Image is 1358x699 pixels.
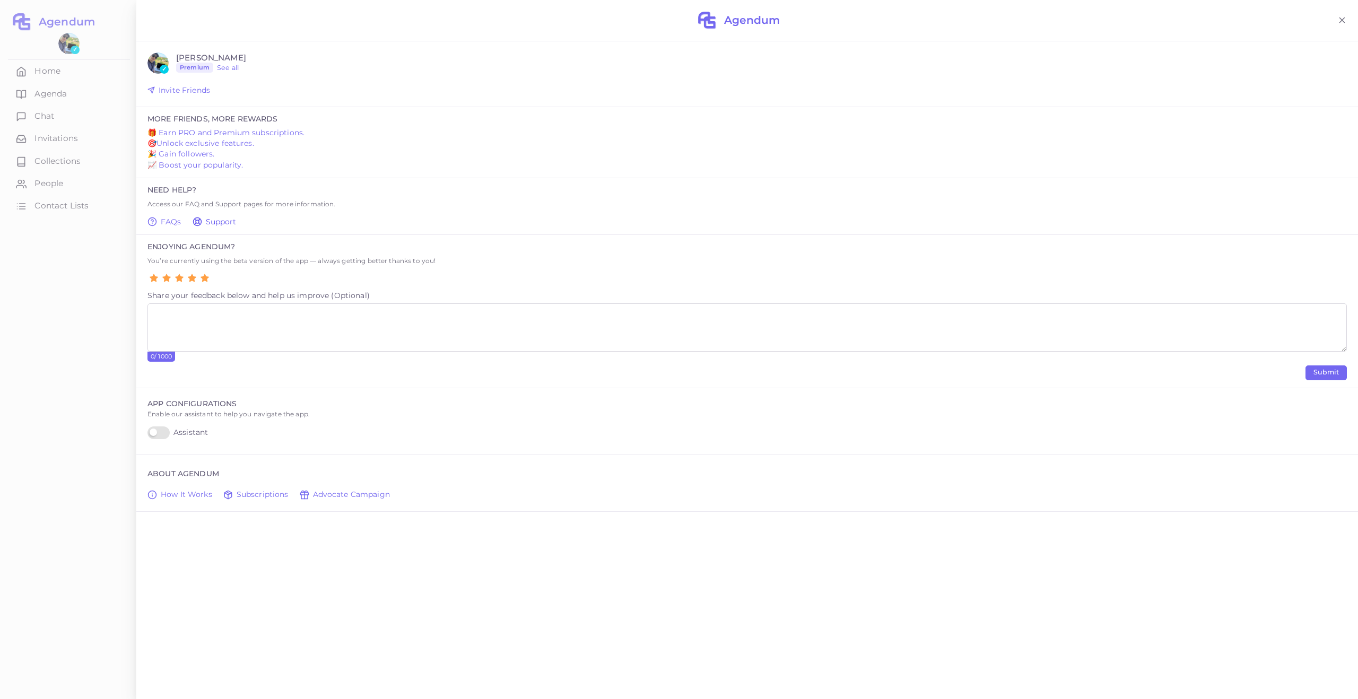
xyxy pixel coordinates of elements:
[300,489,390,500] a: Advocate Campaign
[147,200,336,208] small: Access our FAQ and Support pages for more information.
[147,290,1347,301] label: Share your feedback below and help us improve (Optional)
[313,489,390,500] span: Advocate Campaign
[175,274,184,282] svg: star fill
[176,63,213,73] span: premium
[147,426,208,439] label: Assistant
[160,65,169,74] span: ✓
[147,410,310,418] small: Enable our assistant to help you navigate the app.
[162,274,171,282] svg: star fill
[147,352,175,361] small: / 1000
[161,216,181,227] span: FAQs
[206,216,237,227] span: Support
[159,85,210,95] span: Invite Friends
[188,274,196,282] svg: star fill
[151,353,154,360] span: 0
[201,274,209,282] svg: star fill
[147,257,436,265] small: You’re currently using the beta version of the app — always getting better thanks to you!
[147,85,210,95] a: Invite Friends
[147,242,1347,251] h6: Enjoying Agendum?
[147,399,1347,408] h6: App Configurations
[223,489,289,500] a: Subscriptions
[147,115,1347,124] h6: More Friends, More Rewards
[717,14,780,27] h2: Agendum
[213,63,239,73] a: See all
[147,160,1347,170] a: 📈 Boost your popularity.
[161,489,212,500] span: How It Works
[147,138,1347,148] a: 🎯Unlock exclusive features.
[147,216,181,227] a: FAQs
[147,469,1347,478] h6: About Agendum
[147,186,1347,195] h6: Need Help?
[217,63,239,73] span: See all
[147,489,212,500] a: How It Works
[1305,365,1347,380] button: Submit
[147,148,1347,159] a: 🎉 Gain followers.
[193,216,237,227] a: Support
[150,274,158,282] svg: star fill
[237,489,289,500] span: Subscriptions
[176,53,246,63] a: [PERSON_NAME]
[147,127,1347,138] a: 🎁 Earn PRO and Premium subscriptions.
